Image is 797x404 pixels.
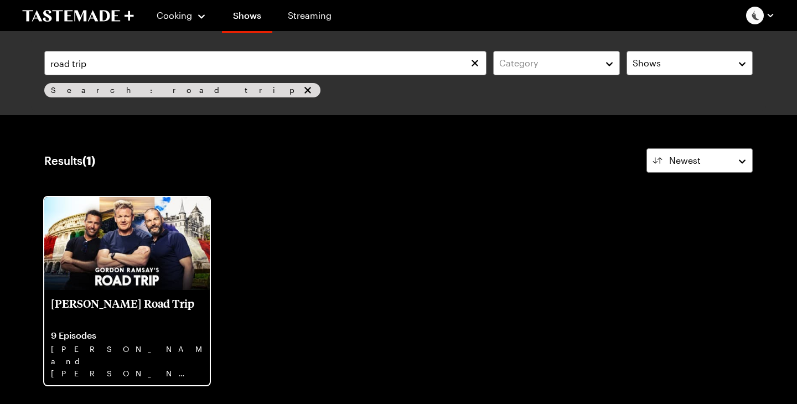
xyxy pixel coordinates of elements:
[156,2,206,29] button: Cooking
[646,148,753,173] button: Newest
[669,154,701,167] span: Newest
[746,7,764,24] img: Profile picture
[469,57,481,69] button: Clear search
[746,7,775,24] button: Profile picture
[157,10,192,20] span: Cooking
[633,56,661,70] span: Shows
[51,330,203,341] p: 9 Episodes
[82,154,95,167] span: ( 1 )
[44,154,95,167] div: Results
[499,56,597,70] div: Category
[44,197,210,385] a: Gordon Ramsay's Road Trip[PERSON_NAME] Road Trip9 Episodes[PERSON_NAME], and [PERSON_NAME] hit th...
[493,51,619,75] button: Category
[222,2,272,33] a: Shows
[302,84,314,96] button: remove Search: road trip
[44,197,210,290] img: Gordon Ramsay's Road Trip
[51,84,299,96] span: Search: road trip
[44,51,487,75] input: Search
[51,297,203,323] p: [PERSON_NAME] Road Trip
[22,9,134,22] a: To Tastemade Home Page
[627,51,753,75] button: Shows
[51,343,203,379] p: [PERSON_NAME], and [PERSON_NAME] hit the road for a wild food-filled tour of [GEOGRAPHIC_DATA], [...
